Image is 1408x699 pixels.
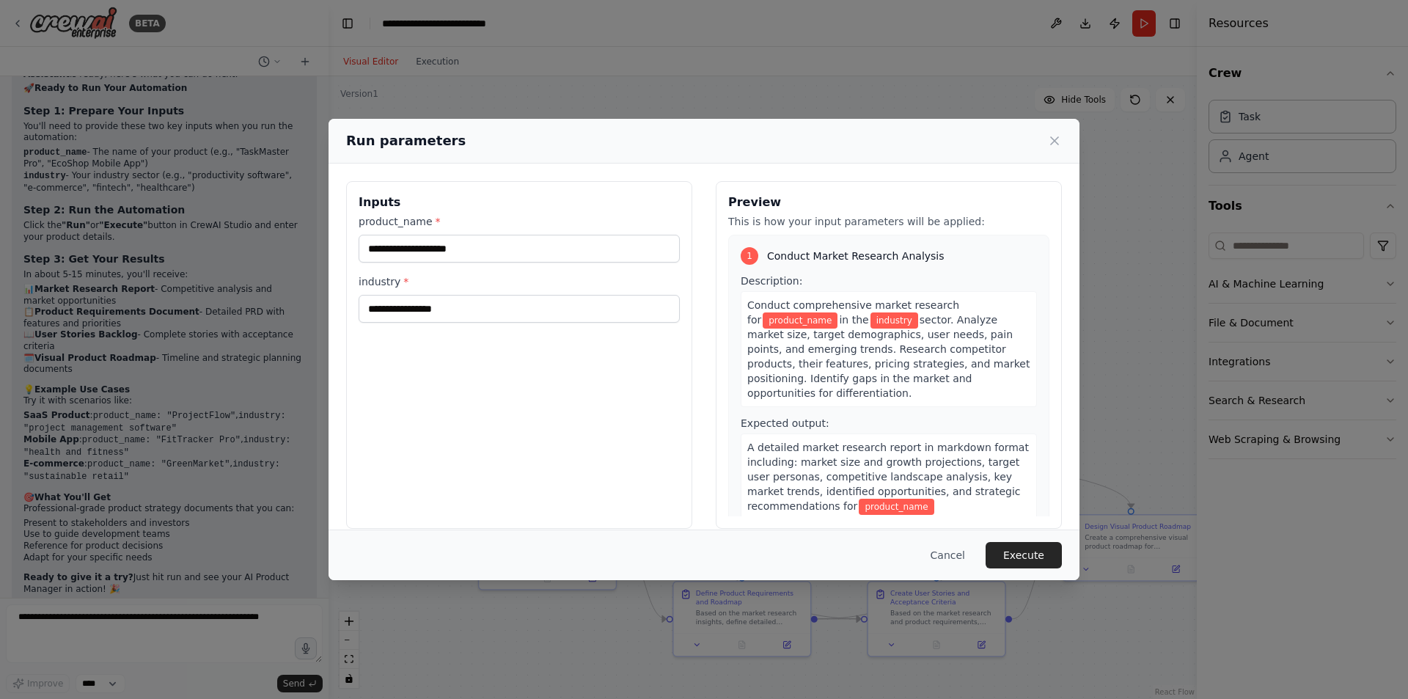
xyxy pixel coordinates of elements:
div: 1 [741,247,758,265]
label: product_name [359,214,680,229]
h3: Preview [728,194,1049,211]
p: This is how your input parameters will be applied: [728,214,1049,229]
button: Execute [986,542,1062,568]
span: Conduct comprehensive market research for [747,299,959,326]
span: Variable: product_name [763,312,837,329]
span: Expected output: [741,417,829,429]
span: in the [839,314,868,326]
span: A detailed market research report in markdown format including: market size and growth projection... [747,442,1029,512]
span: Description: [741,275,802,287]
span: Variable: industry [870,312,918,329]
span: Conduct Market Research Analysis [767,249,945,263]
h2: Run parameters [346,131,466,151]
h3: Inputs [359,194,680,211]
span: Variable: product_name [859,499,934,515]
button: Cancel [919,542,977,568]
label: industry [359,274,680,289]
